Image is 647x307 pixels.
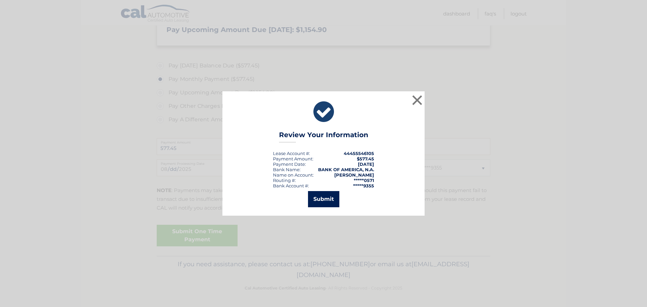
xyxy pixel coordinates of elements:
div: : [273,161,306,167]
div: Payment Amount: [273,156,313,161]
span: $577.45 [357,156,374,161]
div: Name on Account: [273,172,314,178]
span: Payment Date [273,161,305,167]
button: × [410,93,424,107]
div: Lease Account #: [273,151,310,156]
div: Routing #: [273,178,296,183]
span: [DATE] [358,161,374,167]
div: Bank Name: [273,167,301,172]
button: Submit [308,191,339,207]
strong: [PERSON_NAME] [334,172,374,178]
h3: Review Your Information [279,131,368,143]
strong: 44455546105 [344,151,374,156]
strong: BANK OF AMERICA, N.A. [318,167,374,172]
div: Bank Account #: [273,183,309,188]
